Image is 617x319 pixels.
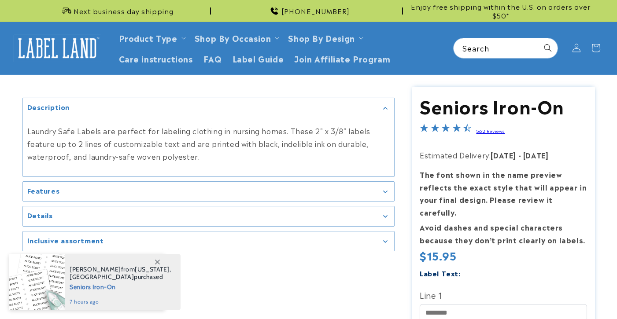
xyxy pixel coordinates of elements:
span: Label Guide [233,53,284,63]
span: Shop By Occasion [195,33,271,43]
a: Care instructions [114,48,198,69]
a: Label Land [10,31,105,65]
strong: [DATE] [491,150,516,160]
span: Seniors Iron-On [70,281,171,292]
a: Label Guide [227,48,289,69]
summary: Shop By Occasion [189,27,283,48]
summary: Description [23,98,394,118]
span: from , purchased [70,266,171,281]
a: Product Type [119,32,177,44]
summary: Shop By Design [283,27,366,48]
summary: Inclusive assortment [23,231,394,251]
h2: Details [27,211,53,220]
a: Join Affiliate Program [289,48,395,69]
span: 7 hours ago [70,298,171,306]
span: FAQ [203,53,222,63]
p: Estimated Delivery: [420,149,587,161]
summary: Product Type [114,27,189,48]
strong: [DATE] [523,150,549,160]
a: 562 Reviews [476,128,505,134]
label: Label Text: [420,268,461,278]
span: [PHONE_NUMBER] [281,7,350,15]
span: Enjoy free shipping within the U.S. on orders over $50* [406,2,595,19]
button: Search [538,38,558,58]
h2: Inclusive assortment [27,236,104,245]
span: [GEOGRAPHIC_DATA] [70,273,134,281]
label: Line 1 [420,288,587,302]
span: $15.95 [420,249,457,262]
span: [US_STATE] [135,265,170,273]
p: Laundry Safe Labels are perfect for labeling clothing in nursing homes. These 2" x 3/8" labels fe... [27,125,390,162]
h1: Seniors Iron-On [420,94,587,117]
summary: Features [23,182,394,202]
summary: Details [23,206,394,226]
media-gallery: Gallery Viewer [22,98,395,251]
a: FAQ [198,48,227,69]
strong: - [518,150,521,160]
span: [PERSON_NAME] [70,265,121,273]
span: Next business day shipping [74,7,174,15]
strong: Avoid dashes and special characters because they don’t print clearly on labels. [420,222,585,245]
span: Join Affiliate Program [294,53,390,63]
strong: The font shown in the name preview reflects the exact style that will appear in your final design... [420,169,587,217]
h2: Description [27,103,70,111]
span: 4.4-star overall rating [420,125,472,135]
a: Shop By Design [288,32,355,44]
img: Label Land [13,34,101,62]
h2: Features [27,186,60,195]
span: Care instructions [119,53,193,63]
